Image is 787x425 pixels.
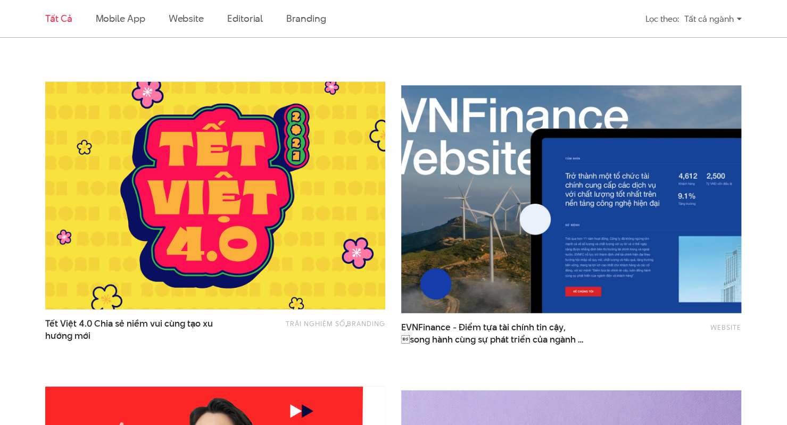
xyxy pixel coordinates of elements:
a: Editorial [227,12,263,25]
a: Trải nghiệm số [286,319,345,328]
div: , [249,318,385,339]
a: Tất cả [45,12,72,25]
div: Lọc theo: [645,10,679,28]
a: Mobile app [95,12,145,25]
a: Branding [286,12,326,25]
span: Tết Việt 4.0 Chia sẻ niềm vui cùng tạo xu [45,318,232,344]
img: tet-viet-4.0 [45,82,385,310]
a: Branding [347,319,385,328]
span: song hành cùng sự phát triển của ngành điện [401,334,588,346]
a: Website [710,322,741,332]
a: Tết Việt 4.0 Chia sẻ niềm vui cùng tạo xuhướng mới [45,318,232,344]
a: EVNFinance - Điểm tựa tài chính tin cậy,song hành cùng sự phát triển của ngành điện [401,321,588,348]
a: Website [169,12,204,25]
span: EVNFinance - Điểm tựa tài chính tin cậy, [401,321,588,348]
span: hướng mới [45,330,90,342]
div: Tất cả ngành [684,10,742,28]
img: EVNFinance website ngân hàng bán buôn [384,74,758,325]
